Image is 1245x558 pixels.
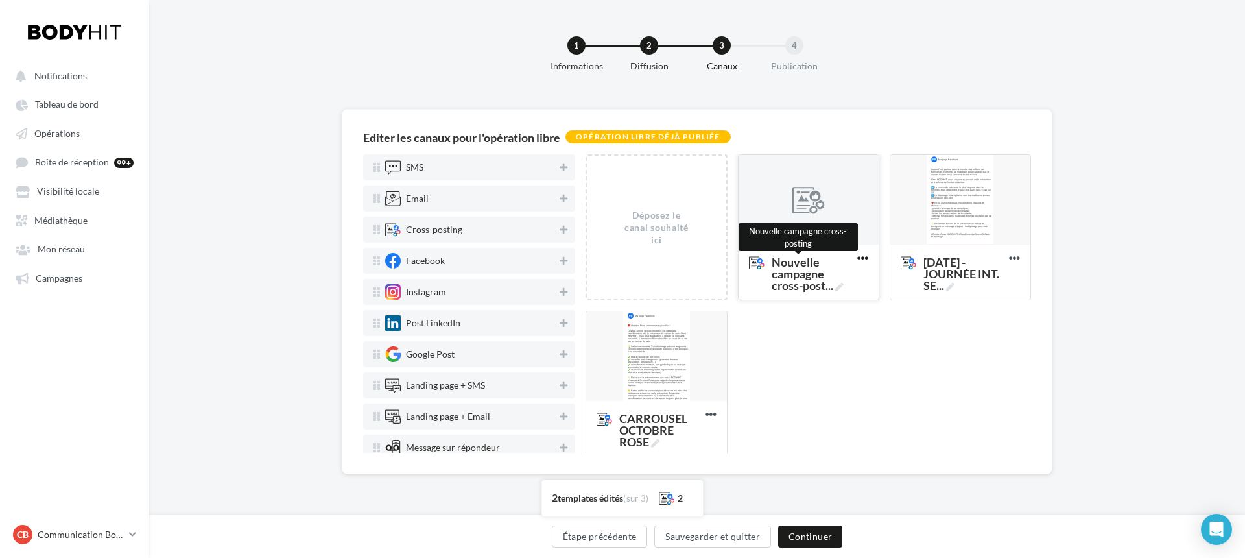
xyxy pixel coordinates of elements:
[923,256,1004,291] span: [DATE] - JOURNÉE INT. SE
[114,158,134,168] div: 99+
[8,121,141,145] a: Opérations
[406,256,445,265] div: Facebook
[622,209,691,247] div: Déposez le canal souhaité ici
[778,526,842,548] button: Continuer
[406,225,462,234] div: Cross-posting
[406,319,460,328] div: Post LinkedIn
[713,36,731,55] div: 3
[753,60,836,73] div: Publication
[654,526,771,548] button: Sauvegarder et quitter
[38,528,124,541] p: Communication Bodyhit
[8,92,141,115] a: Tableau de bord
[37,186,99,197] span: Visibilité locale
[640,36,658,55] div: 2
[34,128,80,139] span: Opérations
[406,163,423,172] div: SMS
[785,36,803,55] div: 4
[406,381,485,390] div: Landing page + SMS
[8,179,141,202] a: Visibilité locale
[749,256,857,271] span: Nouvelle campagne cross-posting
[406,350,455,359] div: Google Post
[406,443,500,452] div: Message sur répondeur
[406,412,490,421] div: Landing page + Email
[8,266,141,289] a: Campagnes
[619,413,700,448] span: CARROUSEL OCTOBRE ROSE
[552,526,648,548] button: Étape précédente
[552,491,558,503] span: 2
[35,157,109,168] span: Boîte de réception
[901,256,1009,271] span: 19 OCTOBRE - JOURNÉE INT. SENSIBILISATION
[1201,514,1232,545] div: Open Intercom Messenger
[8,64,136,87] button: Notifications
[597,413,705,427] span: CARROUSEL OCTOBRE ROSE
[739,223,858,251] div: Nouvelle campagne cross-posting
[35,99,99,110] span: Tableau de bord
[567,36,586,55] div: 1
[623,493,648,503] span: (sur 3)
[8,208,141,232] a: Médiathèque
[535,60,618,73] div: Informations
[565,130,731,143] div: Opération libre déjà publiée
[8,237,141,260] a: Mon réseau
[406,287,446,297] div: Instagram
[680,60,763,73] div: Canaux
[406,194,429,203] div: Email
[363,132,560,143] div: Editer les canaux pour l'opération libre
[17,528,29,541] span: CB
[8,150,141,174] a: Boîte de réception 99+
[36,273,82,284] span: Campagnes
[38,244,85,255] span: Mon réseau
[558,492,623,503] span: templates édités
[10,522,139,547] a: CB Communication Bodyhit
[34,70,87,81] span: Notifications
[772,256,852,291] span: Nouvelle campagne cross-post
[34,215,88,226] span: Médiathèque
[608,60,691,73] div: Diffusion
[678,492,683,505] div: 2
